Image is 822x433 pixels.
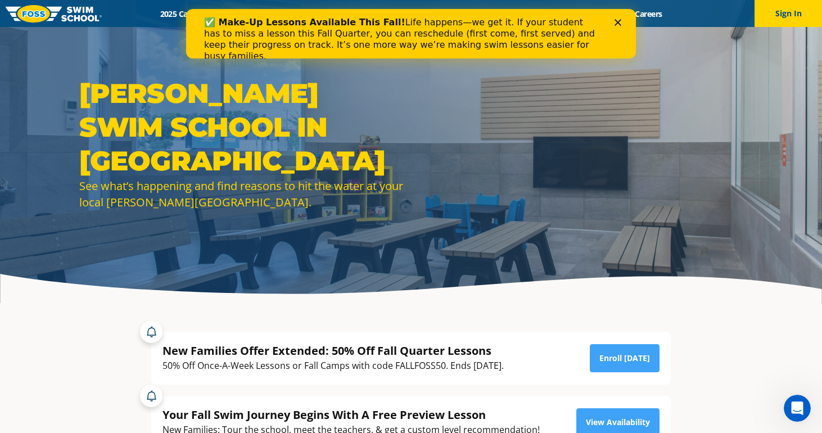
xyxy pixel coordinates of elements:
[471,8,590,19] a: Swim Like [PERSON_NAME]
[18,8,414,53] div: Life happens—we get it. If your student has to miss a lesson this Fall Quarter, you can reschedul...
[268,8,366,19] a: Swim Path® Program
[79,178,405,210] div: See what’s happening and find reasons to hit the water at your local [PERSON_NAME][GEOGRAPHIC_DATA].
[79,76,405,178] h1: [PERSON_NAME] Swim School in [GEOGRAPHIC_DATA]
[18,8,219,19] b: ✅ Make-Up Lessons Available This Fall!
[367,8,471,19] a: About [PERSON_NAME]
[150,8,220,19] a: 2025 Calendar
[428,10,440,17] div: Close
[162,407,540,422] div: Your Fall Swim Journey Begins With A Free Preview Lesson
[162,358,504,373] div: 50% Off Once-A-Week Lessons or Fall Camps with code FALLFOSS50. Ends [DATE].
[625,8,672,19] a: Careers
[590,8,625,19] a: Blog
[784,395,811,422] iframe: Intercom live chat
[162,343,504,358] div: New Families Offer Extended: 50% Off Fall Quarter Lessons
[220,8,268,19] a: Schools
[6,5,102,22] img: FOSS Swim School Logo
[186,9,636,58] iframe: Intercom live chat banner
[590,344,660,372] a: Enroll [DATE]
